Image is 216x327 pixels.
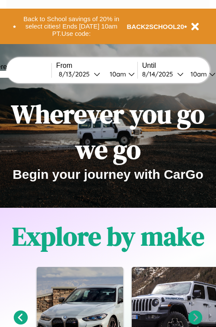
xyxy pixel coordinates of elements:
button: Back to School savings of 20% in select cities! Ends [DATE] 10am PT.Use code: [16,13,127,40]
h1: Explore by make [12,219,204,254]
div: 10am [105,70,128,78]
button: 8/13/2025 [56,70,103,79]
div: 10am [186,70,209,78]
button: 10am [103,70,137,79]
div: 8 / 13 / 2025 [59,70,94,78]
b: BACK2SCHOOL20 [127,23,184,30]
div: 8 / 14 / 2025 [142,70,177,78]
label: From [56,62,137,70]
